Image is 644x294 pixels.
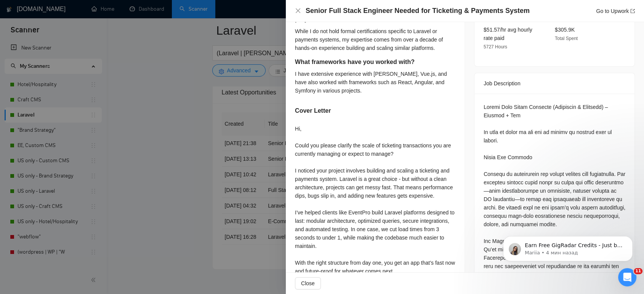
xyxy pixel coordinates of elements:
div: While I do not hold formal certifications specific to Laravel or payments systems, my expertise c... [295,27,455,52]
span: Close [301,279,315,288]
h4: Senior Full Stack Engineer Needed for Ticketing & Payments System [306,6,530,16]
h5: Cover Letter [295,106,331,115]
iframe: Intercom live chat [618,268,636,286]
span: 11 [634,268,642,274]
span: export [630,9,635,13]
button: Close [295,8,301,14]
div: Hi, Could you please clarify the scale of ticketing transactions you are currently managing or ex... [295,125,455,292]
div: I have extensive experience with [PERSON_NAME], Vue.js, and have also worked with frameworks such... [295,70,455,95]
span: close [295,8,301,14]
span: Total Spent [555,36,578,41]
a: Go to Upworkexport [596,8,635,14]
span: $305.9K [555,27,575,33]
button: Close [295,277,321,289]
h5: What frameworks have you worked with? [295,58,431,67]
span: $51.57/hr avg hourly rate paid [484,27,532,41]
iframe: Intercom notifications сообщение [492,220,644,273]
span: 5727 Hours [484,44,507,50]
div: Job Description [484,73,625,94]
